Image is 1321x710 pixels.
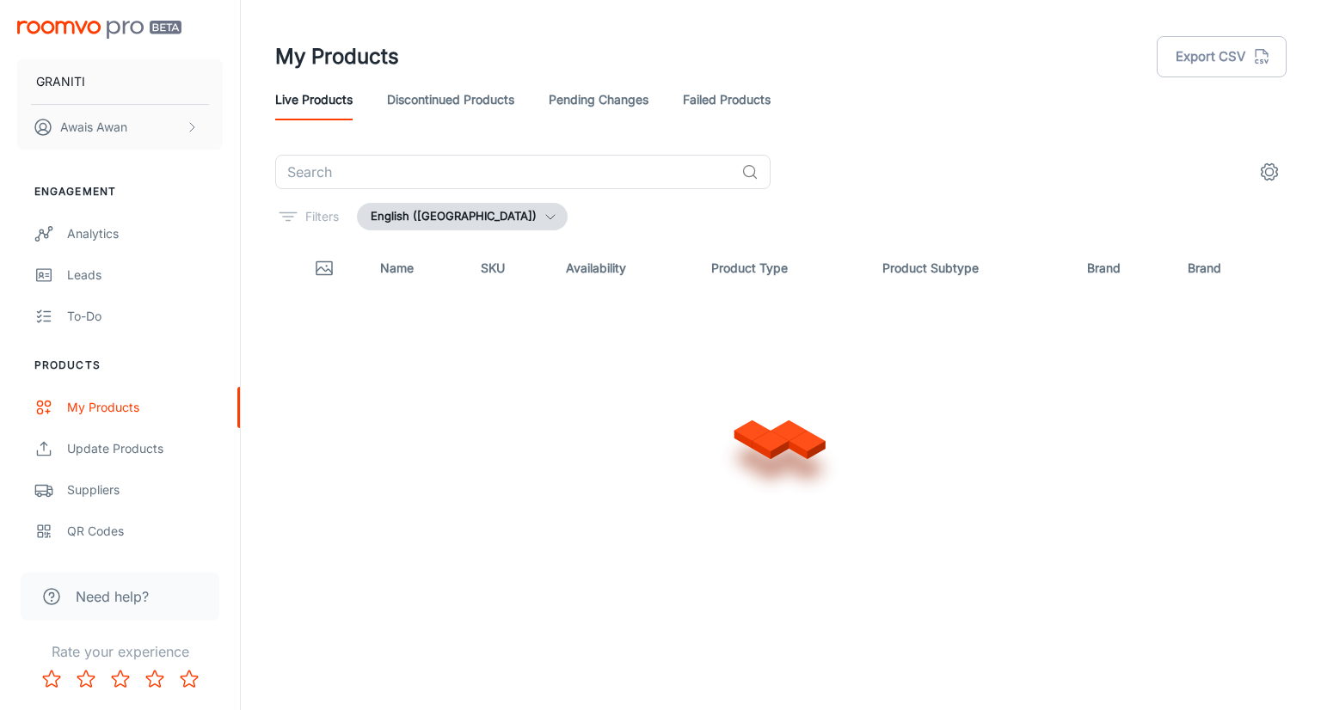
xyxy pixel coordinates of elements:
[67,398,223,417] div: My Products
[17,21,181,39] img: Roomvo PRO Beta
[366,244,467,292] th: Name
[1073,244,1174,292] th: Brand
[1252,155,1287,189] button: settings
[697,244,869,292] th: Product Type
[36,72,85,91] p: GRANITI
[67,266,223,285] div: Leads
[76,586,149,607] span: Need help?
[275,155,734,189] input: Search
[683,79,771,120] a: Failed Products
[14,641,226,662] p: Rate your experience
[67,224,223,243] div: Analytics
[552,244,697,292] th: Availability
[60,118,127,137] p: Awais Awan
[275,41,399,72] h1: My Products
[1157,36,1287,77] button: Export CSV
[17,59,223,104] button: GRANITI
[138,662,172,696] button: Rate 4 star
[467,244,552,292] th: SKU
[549,79,648,120] a: Pending Changes
[387,79,514,120] a: Discontinued Products
[67,480,223,499] div: Suppliers
[172,662,206,696] button: Rate 5 star
[357,203,568,230] button: English ([GEOGRAPHIC_DATA])
[67,439,223,458] div: Update Products
[1174,244,1287,292] th: Brand
[314,258,335,278] svg: Thumbnail
[69,662,103,696] button: Rate 2 star
[67,522,223,541] div: QR Codes
[34,662,69,696] button: Rate 1 star
[869,244,1073,292] th: Product Subtype
[275,79,353,120] a: Live Products
[67,307,223,326] div: To-do
[103,662,138,696] button: Rate 3 star
[17,105,223,150] button: Awais Awan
